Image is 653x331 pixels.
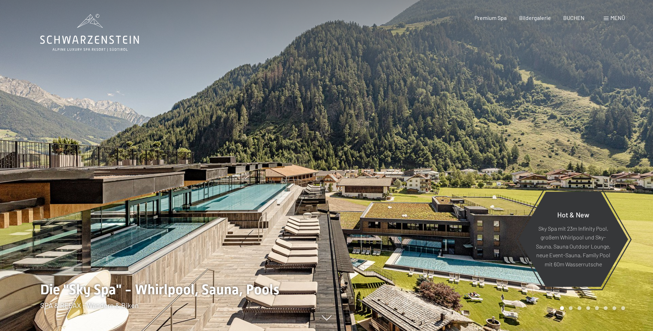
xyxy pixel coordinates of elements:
a: Premium Spa [474,14,507,21]
a: Hot & New Sky Spa mit 23m Infinity Pool, großem Whirlpool und Sky-Sauna, Sauna Outdoor Lounge, ne... [518,191,629,287]
p: Sky Spa mit 23m Infinity Pool, großem Whirlpool und Sky-Sauna, Sauna Outdoor Lounge, neue Event-S... [535,224,611,268]
div: Carousel Page 8 [621,306,625,310]
div: Carousel Page 3 [578,306,581,310]
div: Carousel Page 1 (Current Slide) [560,306,564,310]
div: Carousel Page 4 [586,306,590,310]
span: Hot & New [557,210,589,218]
a: Bildergalerie [519,14,551,21]
div: Carousel Page 2 [569,306,573,310]
div: Carousel Page 6 [604,306,608,310]
div: Carousel Page 7 [612,306,616,310]
div: Carousel Page 5 [595,306,599,310]
span: Menü [610,14,625,21]
a: BUCHEN [563,14,585,21]
div: Carousel Pagination [558,306,625,310]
